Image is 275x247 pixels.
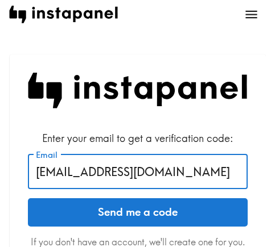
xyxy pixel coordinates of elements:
label: Email [36,149,58,161]
button: Send me a code [28,198,248,227]
div: Enter your email to get a verification code: [28,131,248,145]
img: Instapanel [28,73,248,108]
img: instapanel [9,6,118,23]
